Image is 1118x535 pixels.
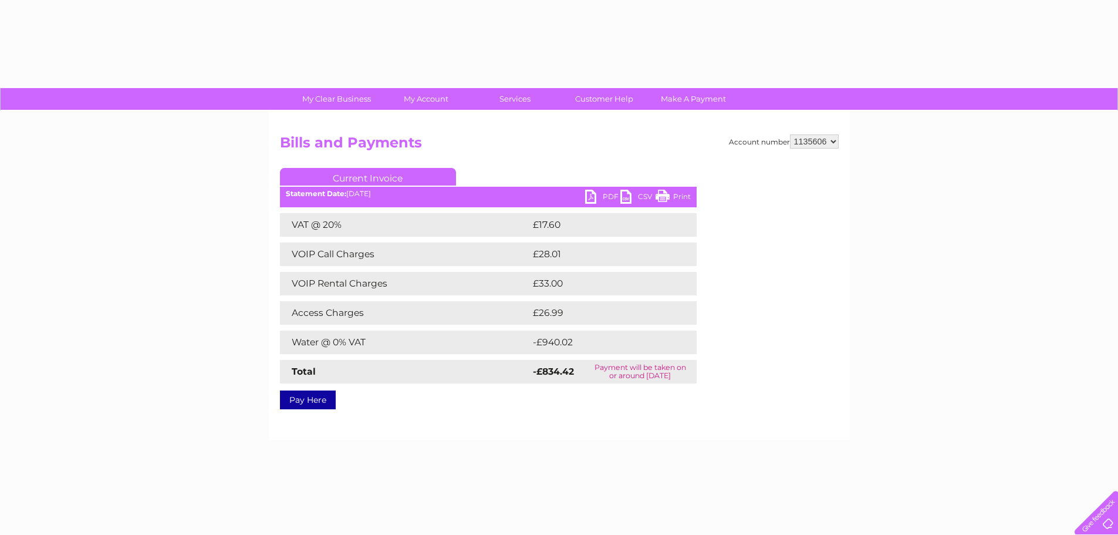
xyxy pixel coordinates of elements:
[656,190,691,207] a: Print
[280,391,336,409] a: Pay Here
[556,88,653,110] a: Customer Help
[530,272,673,295] td: £33.00
[280,168,456,186] a: Current Invoice
[280,243,530,266] td: VOIP Call Charges
[729,134,839,149] div: Account number
[288,88,385,110] a: My Clear Business
[377,88,474,110] a: My Account
[620,190,656,207] a: CSV
[530,331,678,354] td: -£940.02
[280,272,530,295] td: VOIP Rental Charges
[280,331,530,354] td: Water @ 0% VAT
[280,213,530,237] td: VAT @ 20%
[280,134,839,157] h2: Bills and Payments
[584,360,697,383] td: Payment will be taken on or around [DATE]
[533,366,574,377] strong: -£834.42
[467,88,563,110] a: Services
[530,243,672,266] td: £28.01
[530,213,672,237] td: £17.60
[292,366,316,377] strong: Total
[530,301,674,325] td: £26.99
[585,190,620,207] a: PDF
[645,88,742,110] a: Make A Payment
[280,190,697,198] div: [DATE]
[286,189,346,198] b: Statement Date:
[280,301,530,325] td: Access Charges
